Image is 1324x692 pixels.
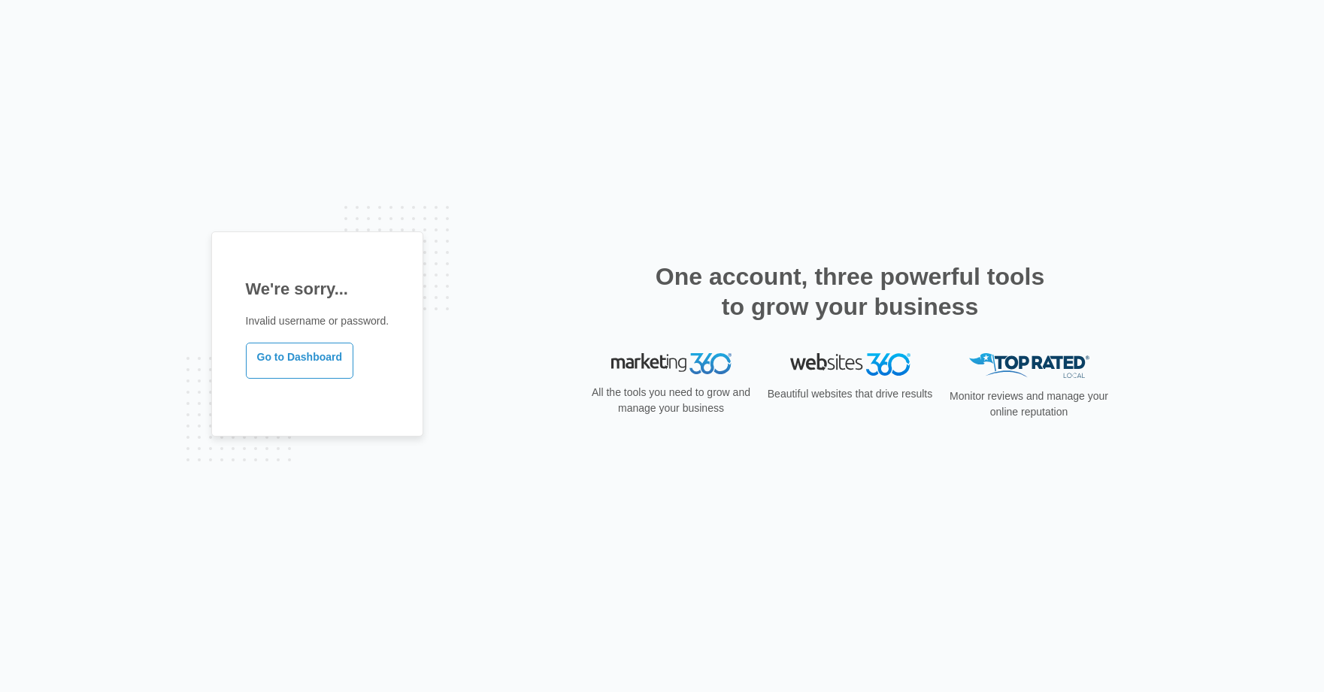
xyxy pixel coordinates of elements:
h1: We're sorry... [246,276,389,301]
p: Monitor reviews and manage your online reputation [945,388,1113,420]
img: Websites 360 [790,353,910,375]
h2: One account, three powerful tools to grow your business [651,261,1050,322]
p: Invalid username or password. [246,313,389,329]
img: Marketing 360 [611,353,732,374]
a: Go to Dashboard [246,343,354,379]
img: Top Rated Local [969,353,1089,378]
p: All the tools you need to grow and manage your business [587,385,756,416]
p: Beautiful websites that drive results [766,386,935,402]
